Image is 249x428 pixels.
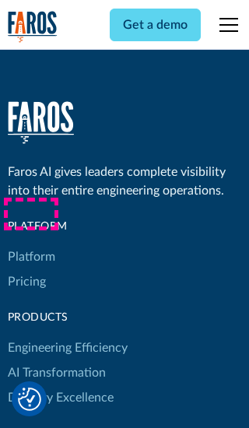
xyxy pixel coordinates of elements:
[8,163,242,200] div: Faros AI gives leaders complete visibility into their entire engineering operations.
[8,11,58,43] a: home
[110,9,201,41] a: Get a demo
[8,101,74,144] a: home
[8,360,106,385] a: AI Transformation
[8,310,128,326] div: products
[8,219,128,235] div: Platform
[18,388,41,411] img: Revisit consent button
[8,269,46,294] a: Pricing
[8,11,58,43] img: Logo of the analytics and reporting company Faros.
[8,385,114,410] a: Delivery Excellence
[210,6,241,44] div: menu
[18,388,41,411] button: Cookie Settings
[8,335,128,360] a: Engineering Efficiency
[8,244,55,269] a: Platform
[8,101,74,144] img: Faros Logo White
